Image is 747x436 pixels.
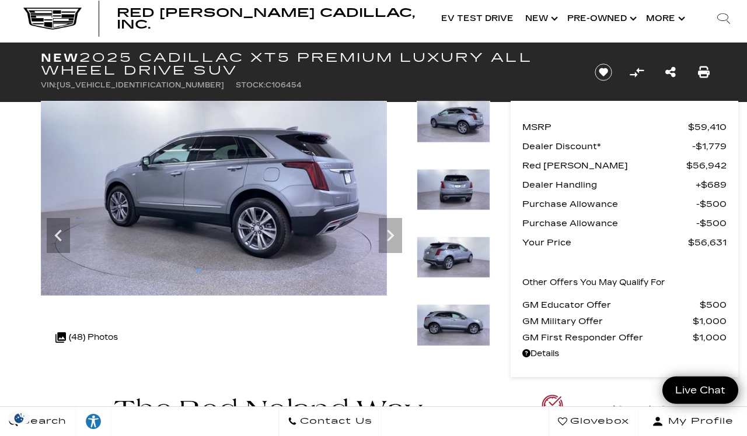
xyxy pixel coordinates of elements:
[522,177,696,193] span: Dealer Handling
[522,138,727,154] a: Dealer Discount* $1,779
[628,64,645,81] button: Compare Vehicle
[522,177,727,193] a: Dealer Handling $689
[522,297,727,313] a: GM Educator Offer $500
[522,234,727,251] a: Your Price $56,631
[522,215,727,231] a: Purchase Allowance $500
[693,329,727,346] span: $1,000
[76,407,111,436] a: Explore your accessibility options
[698,64,710,80] a: Print this New 2025 Cadillac XT5 Premium Luxury All Wheel Drive SUV
[522,196,696,212] span: Purchase Allowance
[549,407,638,436] a: Glovebox
[522,346,727,362] a: Details
[522,297,700,313] span: GM Educator Offer
[117,6,415,31] span: Red [PERSON_NAME] Cadillac, Inc.
[236,81,266,89] span: Stock:
[700,297,727,313] span: $500
[522,157,727,174] a: Red [PERSON_NAME] $56,942
[522,329,693,346] span: GM First Responder Offer
[522,234,688,251] span: Your Price
[379,218,402,253] div: Next
[688,119,727,135] span: $59,410
[6,412,33,424] section: Click to Open Cookie Consent Modal
[522,157,686,174] span: Red [PERSON_NAME]
[567,413,629,430] span: Glovebox
[522,215,696,231] span: Purchase Allowance
[41,81,57,89] span: VIN:
[669,384,731,397] span: Live Chat
[76,413,111,430] div: Explore your accessibility options
[23,8,82,30] img: Cadillac Dark Logo with Cadillac White Text
[591,63,616,82] button: Save vehicle
[522,196,727,212] a: Purchase Allowance $500
[522,119,688,135] span: MSRP
[665,64,676,80] a: Share this New 2025 Cadillac XT5 Premium Luxury All Wheel Drive SUV
[417,101,490,143] img: New 2025 Argent Silver Metallic Cadillac Premium Luxury image 6
[41,51,575,77] h1: 2025 Cadillac XT5 Premium Luxury All Wheel Drive SUV
[662,377,738,404] a: Live Chat
[638,407,747,436] button: Open user profile menu
[522,329,727,346] a: GM First Responder Offer $1,000
[18,413,67,430] span: Search
[696,177,727,193] span: $689
[41,51,79,65] strong: New
[266,81,302,89] span: C106454
[522,138,692,154] span: Dealer Discount*
[664,413,734,430] span: My Profile
[47,218,70,253] div: Previous
[41,101,387,296] img: New 2025 Argent Silver Metallic Cadillac Premium Luxury image 6
[522,275,665,291] p: Other Offers You May Qualify For
[417,168,490,210] img: New 2025 Argent Silver Metallic Cadillac Premium Luxury image 7
[522,313,693,329] span: GM Military Offer
[117,7,424,30] a: Red [PERSON_NAME] Cadillac, Inc.
[692,138,727,154] span: $1,779
[522,119,727,135] a: MSRP $59,410
[688,234,727,251] span: $56,631
[6,412,33,424] img: Opt-Out Icon
[50,324,124,351] div: (48) Photos
[278,407,382,436] a: Contact Us
[696,215,727,231] span: $500
[417,304,490,346] img: New 2025 Argent Silver Metallic Cadillac Premium Luxury image 9
[686,157,727,174] span: $56,942
[693,313,727,329] span: $1,000
[297,413,372,430] span: Contact Us
[522,313,727,329] a: GM Military Offer $1,000
[57,81,224,89] span: [US_VEHICLE_IDENTIFICATION_NUMBER]
[417,237,490,279] img: New 2025 Argent Silver Metallic Cadillac Premium Luxury image 8
[696,196,727,212] span: $500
